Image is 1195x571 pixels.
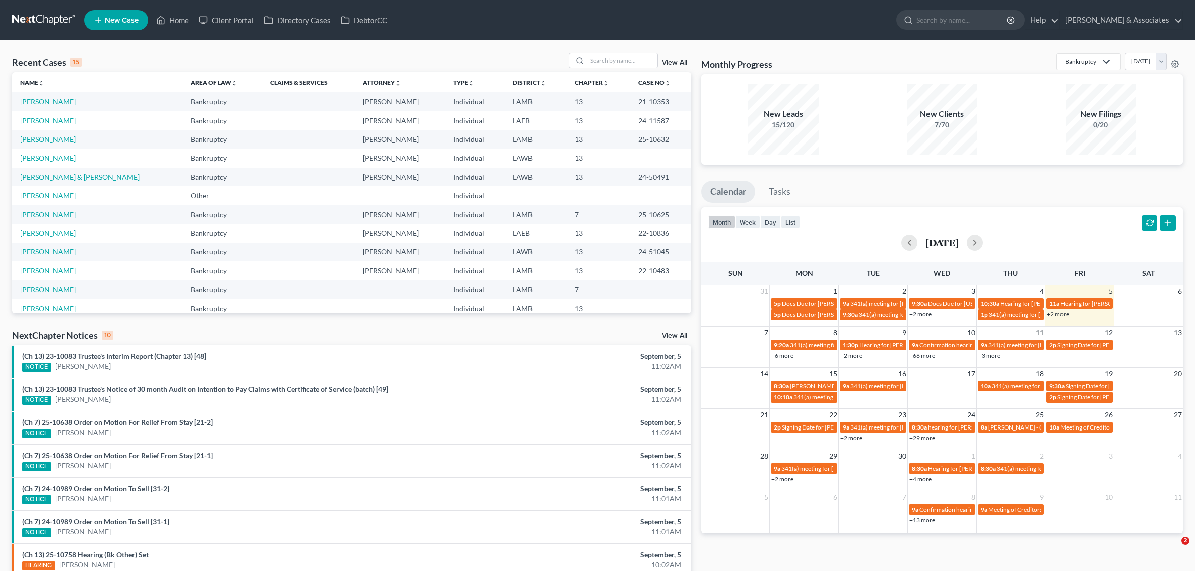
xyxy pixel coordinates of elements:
[55,461,111,471] a: [PERSON_NAME]
[183,130,262,149] td: Bankruptcy
[1060,300,1139,307] span: Hearing for [PERSON_NAME]
[748,108,819,120] div: New Leads
[771,475,793,483] a: +2 more
[989,311,1134,318] span: 341(a) meeting for [PERSON_NAME] [PERSON_NAME]
[897,450,907,462] span: 30
[505,243,567,261] td: LAWB
[966,368,976,380] span: 17
[774,382,789,390] span: 8:30a
[70,58,82,67] div: 15
[1047,310,1069,318] a: +2 more
[1049,393,1056,401] span: 2p
[183,92,262,111] td: Bankruptcy
[843,300,849,307] span: 9a
[759,450,769,462] span: 28
[55,527,111,537] a: [PERSON_NAME]
[662,59,687,66] a: View All
[567,261,630,280] td: 13
[22,550,149,559] a: (Ch 13) 25-10758 Hearing (Bk Other) Set
[183,243,262,261] td: Bankruptcy
[843,423,849,431] span: 9a
[843,382,849,390] span: 9a
[1075,269,1085,277] span: Fri
[20,210,76,219] a: [PERSON_NAME]
[1060,11,1182,29] a: [PERSON_NAME] & Associates
[859,341,938,349] span: Hearing for [PERSON_NAME]
[735,215,760,229] button: week
[55,361,111,371] a: [PERSON_NAME]
[795,269,813,277] span: Mon
[909,475,932,483] a: +4 more
[22,517,169,526] a: (Ch 7) 24-10989 Order on Motion To Sell [31-1]
[567,280,630,299] td: 7
[630,205,691,224] td: 25-10625
[567,205,630,224] td: 7
[828,368,838,380] span: 15
[774,341,789,349] span: 9:20a
[567,111,630,130] td: 13
[978,352,1000,359] a: +3 more
[781,215,800,229] button: list
[22,396,51,405] div: NOTICE
[231,80,237,86] i: unfold_more
[981,382,991,390] span: 10a
[505,299,567,318] td: LAMB
[774,393,792,401] span: 10:10a
[468,484,681,494] div: September, 5
[191,79,237,86] a: Area of Lawunfold_more
[1104,368,1114,380] span: 19
[760,181,800,203] a: Tasks
[1177,450,1183,462] span: 4
[259,11,336,29] a: Directory Cases
[20,135,76,144] a: [PERSON_NAME]
[468,80,474,86] i: unfold_more
[453,79,474,86] a: Typeunfold_more
[505,149,567,168] td: LAWB
[445,168,504,186] td: Individual
[912,506,918,513] span: 9a
[850,300,947,307] span: 341(a) meeting for [PERSON_NAME]
[355,111,445,130] td: [PERSON_NAME]
[728,269,743,277] span: Sun
[832,327,838,339] span: 8
[183,149,262,168] td: Bankruptcy
[445,130,504,149] td: Individual
[567,224,630,242] td: 13
[505,261,567,280] td: LAMB
[912,300,927,307] span: 9:30a
[20,97,76,106] a: [PERSON_NAME]
[20,154,76,162] a: [PERSON_NAME]
[1049,300,1059,307] span: 11a
[1108,285,1114,297] span: 5
[774,423,781,431] span: 2p
[970,491,976,503] span: 8
[970,450,976,462] span: 1
[828,450,838,462] span: 29
[901,285,907,297] span: 2
[445,280,504,299] td: Individual
[966,327,976,339] span: 10
[992,382,1089,390] span: 341(a) meeting for [PERSON_NAME]
[850,423,947,431] span: 341(a) meeting for [PERSON_NAME]
[505,111,567,130] td: LAEB
[22,352,206,360] a: (Ch 13) 23-10083 Trustee's Interim Report (Chapter 13) [48]
[966,409,976,421] span: 24
[468,560,681,570] div: 10:02AM
[55,494,111,504] a: [PERSON_NAME]
[638,79,671,86] a: Case Nounfold_more
[22,484,169,493] a: (Ch 7) 24-10989 Order on Motion To Sell [31-2]
[1104,327,1114,339] span: 12
[916,11,1008,29] input: Search by name...
[1161,537,1185,561] iframe: Intercom live chat
[630,111,691,130] td: 24-11587
[708,215,735,229] button: month
[445,299,504,318] td: Individual
[468,394,681,404] div: 11:02AM
[505,92,567,111] td: LAMB
[355,205,445,224] td: [PERSON_NAME]
[774,465,780,472] span: 9a
[748,120,819,130] div: 15/120
[781,465,878,472] span: 341(a) meeting for [PERSON_NAME]
[1104,491,1114,503] span: 10
[20,304,76,313] a: [PERSON_NAME]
